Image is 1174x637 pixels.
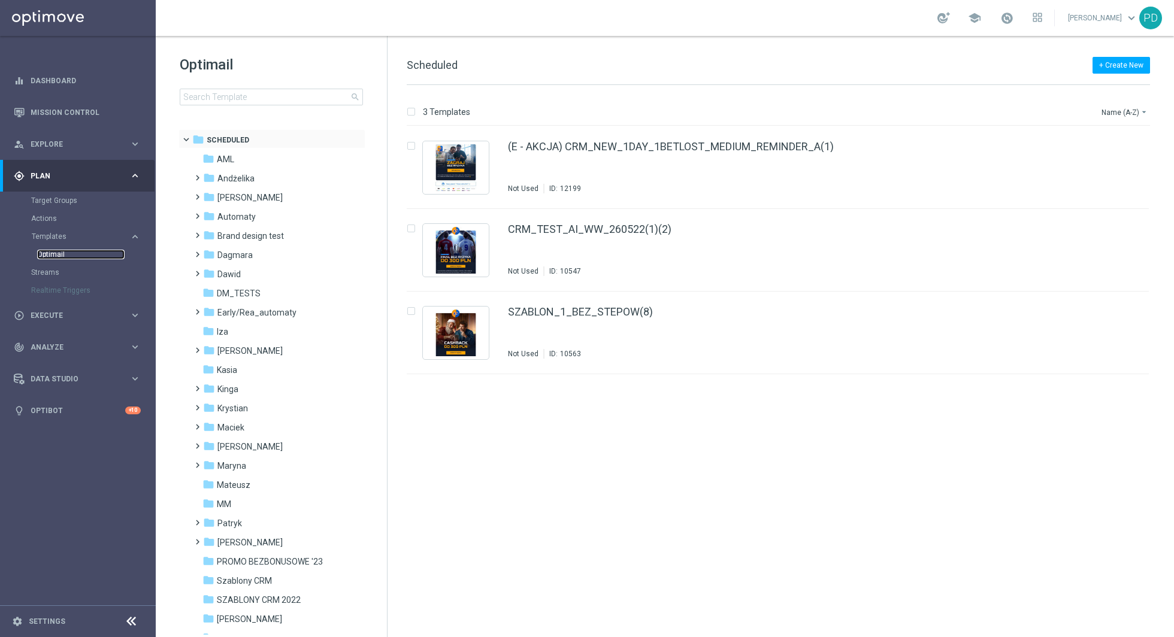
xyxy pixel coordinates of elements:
[129,310,141,321] i: keyboard_arrow_right
[13,342,141,352] button: track_changes Analyze keyboard_arrow_right
[12,616,23,627] i: settings
[217,614,282,624] span: Tomek K.
[968,11,981,25] span: school
[508,141,834,152] a: (E - AKCJA) CRM_NEW_1DAY_1BETLOST_MEDIUM_REMINDER_A(1)
[203,248,215,260] i: folder
[203,459,215,471] i: folder
[203,421,215,433] i: folder
[129,138,141,150] i: keyboard_arrow_right
[544,349,581,359] div: ID:
[14,310,25,321] i: play_circle_outline
[508,349,538,359] div: Not Used
[31,263,155,281] div: Streams
[217,556,323,567] span: PROMO BEZBONUSOWE '23
[14,405,25,416] i: lightbulb
[14,75,25,86] i: equalizer
[202,612,214,624] i: folder
[203,172,215,184] i: folder
[217,441,283,452] span: Marcin G.
[203,440,215,452] i: folder
[217,192,283,203] span: Antoni L.
[217,288,261,299] span: DM_TESTS
[560,184,581,193] div: 12199
[203,268,215,280] i: folder
[203,402,215,414] i: folder
[14,342,25,353] i: track_changes
[217,460,246,471] span: Maryna
[31,312,129,319] span: Execute
[31,192,155,210] div: Target Groups
[31,395,125,426] a: Optibot
[31,281,155,299] div: Realtime Triggers
[203,344,215,356] i: folder
[217,422,244,433] span: Maciek
[180,89,363,105] input: Search Template
[180,55,363,74] h1: Optimail
[14,374,129,384] div: Data Studio
[202,363,214,375] i: folder
[202,574,214,586] i: folder
[129,231,141,242] i: keyboard_arrow_right
[129,373,141,384] i: keyboard_arrow_right
[217,518,242,529] span: Patryk
[31,141,129,148] span: Explore
[1093,57,1150,74] button: + Create New
[217,403,248,414] span: Krystian
[202,153,214,165] i: folder
[350,92,360,102] span: search
[14,171,129,181] div: Plan
[13,406,141,415] div: lightbulb Optibot +10
[395,209,1172,292] div: Press SPACE to select this row.
[1100,105,1150,119] button: Name (A-Z)arrow_drop_down
[203,229,215,241] i: folder
[13,171,141,181] button: gps_fixed Plan keyboard_arrow_right
[395,292,1172,374] div: Press SPACE to select this row.
[37,250,125,259] a: Optimail
[217,384,238,395] span: Kinga
[14,139,25,150] i: person_search
[129,341,141,353] i: keyboard_arrow_right
[31,375,129,383] span: Data Studio
[31,268,125,277] a: Streams
[203,191,215,203] i: folder
[13,311,141,320] div: play_circle_outline Execute keyboard_arrow_right
[217,480,250,490] span: Mateusz
[14,65,141,96] div: Dashboard
[508,184,538,193] div: Not Used
[31,227,155,263] div: Templates
[129,170,141,181] i: keyboard_arrow_right
[217,594,301,605] span: SZABLONY CRM 2022
[426,144,486,191] img: 12199.jpeg
[217,211,256,222] span: Automaty
[29,618,65,625] a: Settings
[395,126,1172,209] div: Press SPACE to select this row.
[37,245,155,263] div: Optimail
[217,326,228,337] span: Iza
[202,593,214,605] i: folder
[217,499,231,509] span: MM
[202,325,214,337] i: folder
[544,266,581,276] div: ID:
[31,232,141,241] div: Templates keyboard_arrow_right
[217,230,284,241] span: Brand design test
[13,374,141,384] button: Data Studio keyboard_arrow_right
[203,517,215,529] i: folder
[202,555,214,567] i: folder
[31,65,141,96] a: Dashboard
[508,224,671,235] a: CRM_TEST_AI_WW_260522(1)(2)
[217,575,272,586] span: Szablony CRM
[14,342,129,353] div: Analyze
[203,210,215,222] i: folder
[13,139,141,149] div: person_search Explore keyboard_arrow_right
[426,310,486,356] img: 10563.jpeg
[125,407,141,414] div: +10
[1067,9,1139,27] a: [PERSON_NAME]keyboard_arrow_down
[14,139,129,150] div: Explore
[217,269,241,280] span: Dawid
[203,306,215,318] i: folder
[31,214,125,223] a: Actions
[217,173,255,184] span: Andżelika
[31,172,129,180] span: Plan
